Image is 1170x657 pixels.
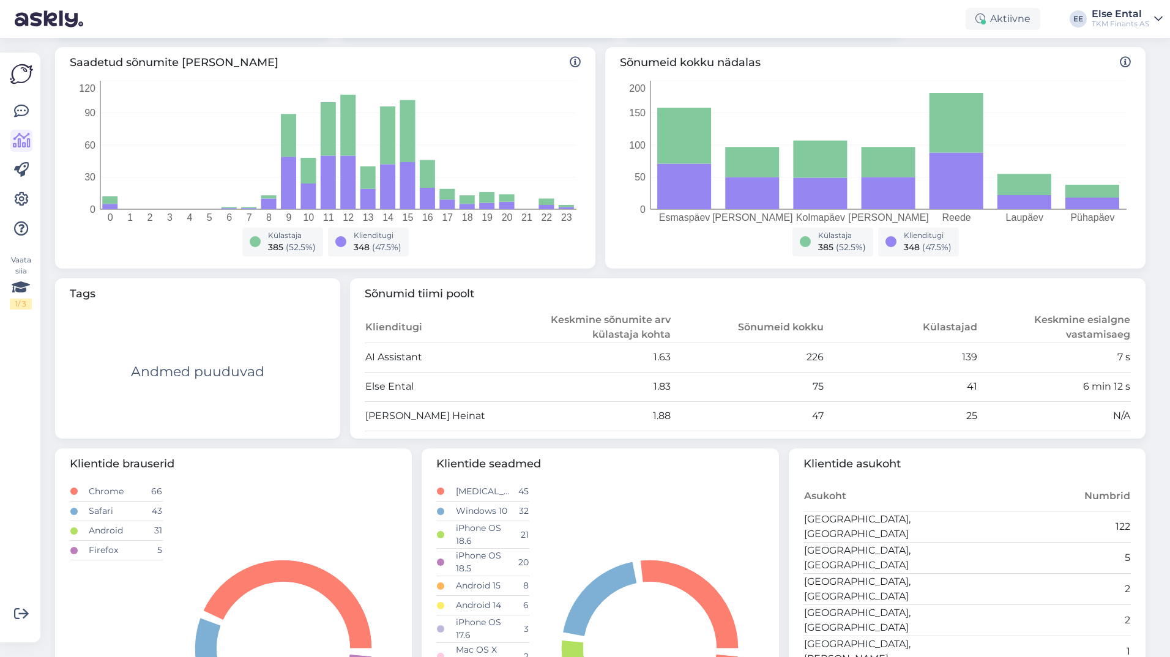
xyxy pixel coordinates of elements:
td: Firefox [88,541,144,560]
tspan: 10 [303,212,314,223]
tspan: 3 [167,212,173,223]
tspan: 0 [640,204,646,214]
span: Klientide seadmed [436,456,764,472]
span: 385 [818,242,833,253]
tspan: 2 [147,212,153,223]
td: 1.88 [518,401,671,431]
div: Vaata siia [10,254,32,310]
td: 6 [511,596,529,615]
tspan: Reede [942,212,971,223]
td: 2 [967,605,1131,636]
td: Android [88,521,144,541]
tspan: 4 [187,212,192,223]
div: TKM Finants AS [1092,19,1149,29]
tspan: 15 [403,212,414,223]
td: Else Ental [365,372,518,401]
td: 122 [967,511,1131,543]
th: Asukoht [803,482,967,511]
td: 45 [511,482,529,502]
tspan: Laupäev [1006,212,1043,223]
td: 3 [511,615,529,643]
tspan: Esmaspäev [659,212,710,223]
tspan: 17 [442,212,453,223]
td: 66 [144,482,163,502]
td: [GEOGRAPHIC_DATA], [GEOGRAPHIC_DATA] [803,543,967,574]
div: 1 / 3 [10,299,32,310]
span: Tags [70,286,326,302]
tspan: 8 [266,212,272,223]
tspan: 1 [127,212,133,223]
span: Klientide asukoht [803,456,1131,472]
tspan: 22 [541,212,552,223]
tspan: [PERSON_NAME] [848,212,929,223]
tspan: 16 [422,212,433,223]
td: [MEDICAL_DATA] [455,482,511,502]
tspan: 120 [79,83,95,93]
td: N/A [978,401,1131,431]
td: 43 [144,502,163,521]
th: Keskmine sõnumite arv külastaja kohta [518,312,671,343]
tspan: 0 [108,212,113,223]
td: 25 [824,401,978,431]
tspan: 30 [84,172,95,182]
div: Andmed puuduvad [131,362,264,382]
th: Keskmine esialgne vastamisaeg [978,312,1131,343]
tspan: Pühapäev [1070,212,1114,223]
td: Windows 10 [455,502,511,521]
th: Klienditugi [365,312,518,343]
td: 75 [671,372,825,401]
div: EE [1070,10,1087,28]
tspan: 18 [462,212,473,223]
th: Sõnumeid kokku [671,312,825,343]
span: ( 47.5 %) [372,242,401,253]
td: 8 [511,576,529,596]
tspan: 7 [247,212,252,223]
td: 32 [511,502,529,521]
span: 385 [268,242,283,253]
th: Külastajad [824,312,978,343]
td: 1.83 [518,372,671,401]
td: [PERSON_NAME] Heinat [365,401,518,431]
tspan: 12 [343,212,354,223]
td: Chrome [88,482,144,502]
tspan: Kolmapäev [796,212,845,223]
td: iPhone OS 17.6 [455,615,511,643]
tspan: 0 [90,204,95,214]
tspan: 21 [521,212,532,223]
span: 348 [904,242,920,253]
td: 226 [671,343,825,372]
div: Aktiivne [966,8,1040,30]
tspan: 90 [84,108,95,118]
td: iPhone OS 18.6 [455,521,511,549]
td: iPhone OS 18.5 [455,549,511,576]
span: ( 47.5 %) [922,242,952,253]
td: 5 [967,543,1131,574]
td: [GEOGRAPHIC_DATA], [GEOGRAPHIC_DATA] [803,605,967,636]
td: 20 [511,549,529,576]
tspan: 60 [84,139,95,150]
td: 47 [671,401,825,431]
span: Sõnumid tiimi poolt [365,286,1131,302]
td: Android 14 [455,596,511,615]
div: Klienditugi [354,230,401,241]
div: Klienditugi [904,230,952,241]
td: [GEOGRAPHIC_DATA], [GEOGRAPHIC_DATA] [803,511,967,543]
tspan: 200 [629,83,646,93]
td: 41 [824,372,978,401]
span: Klientide brauserid [70,456,397,472]
tspan: 20 [502,212,513,223]
span: Sõnumeid kokku nädalas [620,54,1131,71]
span: Saadetud sõnumite [PERSON_NAME] [70,54,581,71]
td: 31 [144,521,163,541]
td: 21 [511,521,529,549]
td: AI Assistant [365,343,518,372]
span: ( 52.5 %) [836,242,866,253]
td: 5 [144,541,163,560]
tspan: 100 [629,139,646,150]
td: 2 [967,574,1131,605]
tspan: 6 [226,212,232,223]
span: 348 [354,242,370,253]
tspan: 19 [482,212,493,223]
tspan: 11 [323,212,334,223]
span: ( 52.5 %) [286,242,316,253]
